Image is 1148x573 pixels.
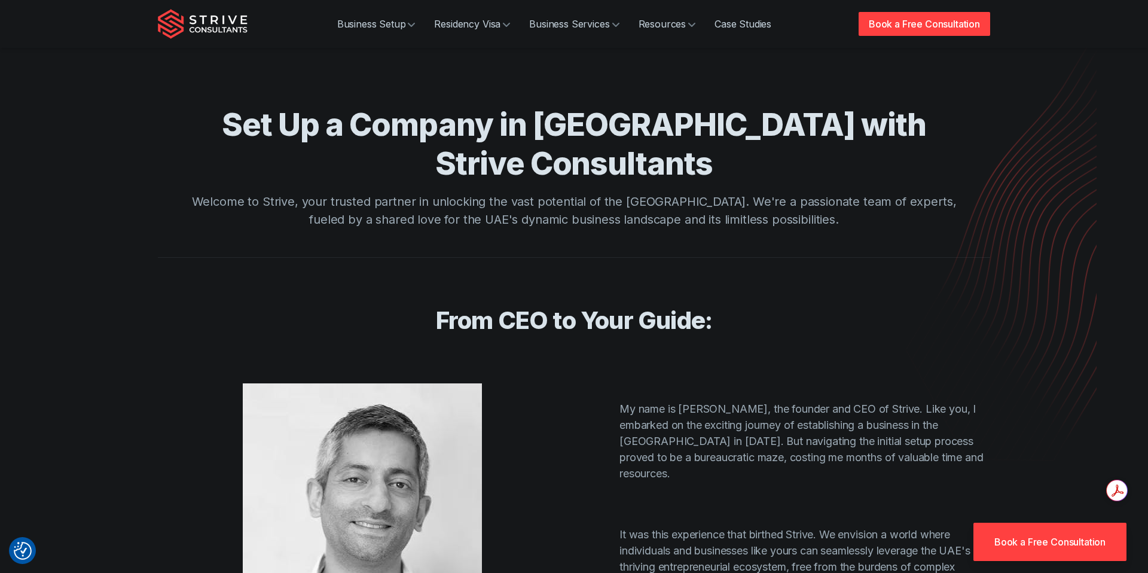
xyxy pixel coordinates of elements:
p: Welcome to Strive, your trusted partner in unlocking the vast potential of the [GEOGRAPHIC_DATA].... [191,193,957,228]
a: Case Studies [705,12,781,36]
a: Resources [629,12,706,36]
img: Strive Consultants [158,9,248,39]
h2: From CEO to Your Guide: [191,306,957,336]
img: Revisit consent button [14,542,32,560]
a: Book a Free Consultation [859,12,990,36]
button: Consent Preferences [14,542,32,560]
a: Residency Visa [425,12,520,36]
p: My name is [PERSON_NAME], the founder and CEO of Strive. Like you, I embarked on the exciting jou... [619,401,990,481]
a: Business Setup [328,12,425,36]
h1: Set Up a Company in [GEOGRAPHIC_DATA] with Strive Consultants [191,105,957,183]
a: Business Services [520,12,628,36]
a: Book a Free Consultation [973,523,1126,561]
